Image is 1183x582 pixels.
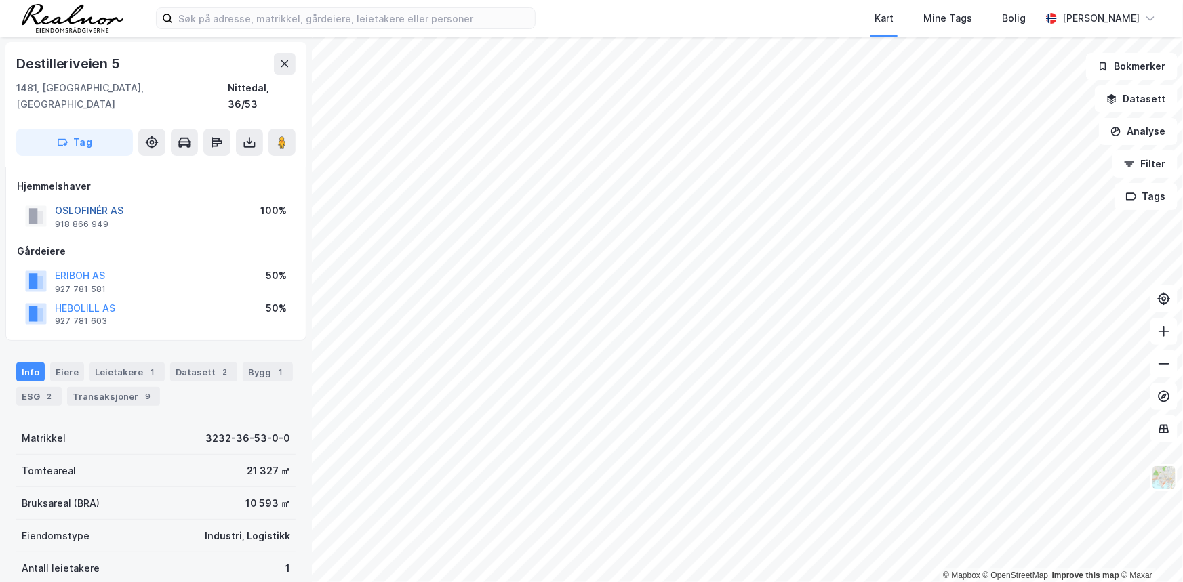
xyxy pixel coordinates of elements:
[875,10,894,26] div: Kart
[16,362,45,381] div: Info
[228,80,296,112] div: Nittedal, 36/53
[16,387,62,406] div: ESG
[43,390,56,403] div: 2
[67,387,160,406] div: Transaksjoner
[22,560,100,577] div: Antall leietakere
[218,365,232,379] div: 2
[205,430,290,446] div: 3232-36-53-0-0
[285,560,290,577] div: 1
[16,53,123,75] div: Destilleriveien 5
[22,430,66,446] div: Matrikkel
[1002,10,1026,26] div: Bolig
[146,365,159,379] div: 1
[17,243,295,259] div: Gårdeiere
[1062,10,1140,26] div: [PERSON_NAME]
[260,203,287,219] div: 100%
[141,390,155,403] div: 9
[16,80,228,112] div: 1481, [GEOGRAPHIC_DATA], [GEOGRAPHIC_DATA]
[1086,53,1178,80] button: Bokmerker
[17,178,295,194] div: Hjemmelshaver
[943,570,980,580] a: Mapbox
[22,4,123,33] img: realnor-logo.934646d98de889bb5806.png
[50,362,84,381] div: Eiere
[1115,517,1183,582] iframe: Chat Widget
[205,528,290,544] div: Industri, Logistikk
[22,528,89,544] div: Eiendomstype
[55,316,107,327] div: 927 781 603
[1115,183,1178,210] button: Tags
[923,10,972,26] div: Mine Tags
[1115,517,1183,582] div: Kontrollprogram for chat
[266,300,287,316] div: 50%
[266,268,287,284] div: 50%
[243,362,293,381] div: Bygg
[170,362,237,381] div: Datasett
[55,219,108,230] div: 918 866 949
[22,495,100,512] div: Bruksareal (BRA)
[89,362,165,381] div: Leietakere
[173,8,535,28] input: Søk på adresse, matrikkel, gårdeiere, leietakere eller personer
[247,463,290,479] div: 21 327 ㎡
[55,284,106,295] div: 927 781 581
[1151,465,1177,491] img: Z
[983,570,1049,580] a: OpenStreetMap
[274,365,287,379] div: 1
[1099,118,1178,145] button: Analyse
[1052,570,1119,580] a: Improve this map
[22,463,76,479] div: Tomteareal
[16,129,133,156] button: Tag
[245,495,290,512] div: 10 593 ㎡
[1095,85,1178,112] button: Datasett
[1112,150,1178,178] button: Filter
